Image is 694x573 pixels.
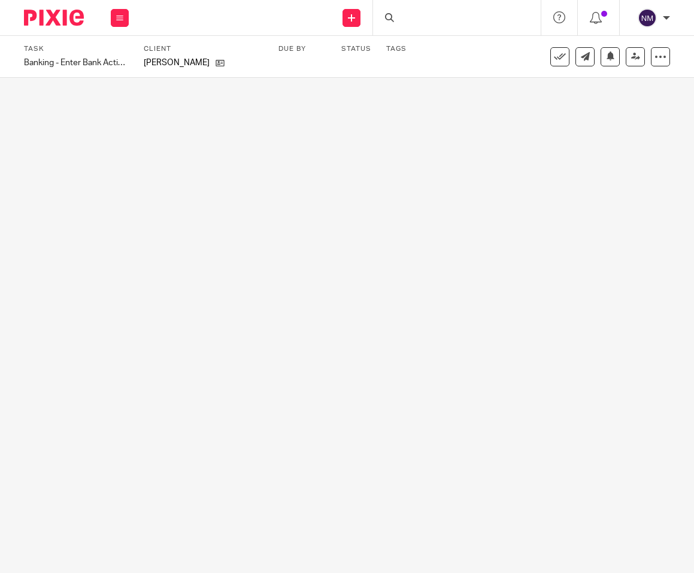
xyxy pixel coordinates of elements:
div: Banking - Enter Bank Activity - week 34 [24,57,129,69]
p: [PERSON_NAME] [144,57,210,69]
img: svg%3E [638,8,657,28]
label: Tags [386,44,407,54]
label: Client [144,44,263,54]
span: Stoneburner [144,57,210,69]
label: Status [341,44,371,54]
label: Due by [278,44,326,54]
img: Pixie [24,10,84,26]
label: Task [24,44,129,54]
i: Open client page [216,59,225,68]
